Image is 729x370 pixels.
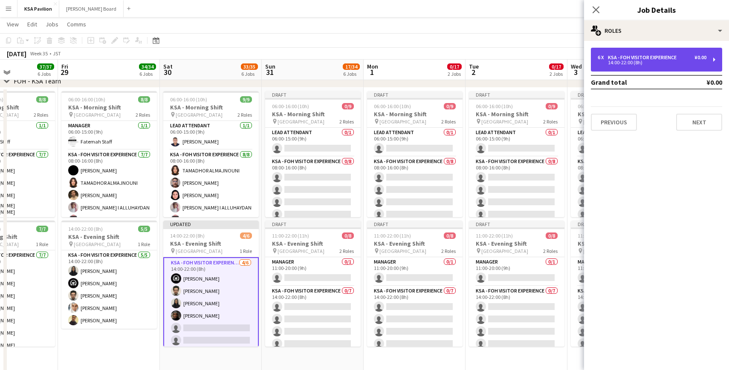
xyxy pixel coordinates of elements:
div: Draft [469,221,564,227]
span: [GEOGRAPHIC_DATA] [379,118,426,125]
span: 06:00-16:00 (10h) [476,103,513,109]
span: [GEOGRAPHIC_DATA] [176,112,223,118]
app-card-role: KSA - FOH Visitor Experience8/808:00-16:00 (8h)TAMADHOR ALMAJNOUNI[PERSON_NAME][PERSON_NAME][PERS... [163,150,259,265]
div: 14:00-22:00 (8h)5/5KSA - Evening Shift [GEOGRAPHIC_DATA]1 RoleKSA - FOH Visitor Experience5/514:0... [61,221,157,329]
span: [GEOGRAPHIC_DATA] [74,112,121,118]
span: 0/8 [546,232,558,239]
span: 2 Roles [543,248,558,254]
td: ¥0.00 [682,75,722,89]
app-job-card: Draft11:00-22:00 (11h)0/8KSA - Evening Shift [GEOGRAPHIC_DATA]2 RolesManager0/111:00-20:00 (9h) K... [571,221,666,347]
div: Draft11:00-22:00 (11h)0/8KSA - Evening Shift [GEOGRAPHIC_DATA]2 RolesManager0/111:00-20:00 (9h) K... [265,221,361,347]
span: 06:00-16:00 (10h) [374,103,411,109]
span: 06:00-16:00 (10h) [170,96,207,103]
app-job-card: Draft11:00-22:00 (11h)0/8KSA - Evening Shift [GEOGRAPHIC_DATA]2 RolesManager0/111:00-20:00 (9h) K... [469,221,564,347]
span: 31 [264,67,275,77]
span: 2 Roles [339,248,354,254]
app-card-role: LEAD ATTENDANT0/106:00-15:00 (9h) [571,128,666,157]
span: 1 [366,67,378,77]
app-job-card: Draft06:00-16:00 (10h)0/9KSA - Morning Shift [GEOGRAPHIC_DATA]2 RolesLEAD ATTENDANT0/106:00-15:00... [367,91,463,217]
span: 37/37 [37,63,54,70]
span: 33/35 [241,63,258,70]
span: Sun [265,63,275,70]
div: KSA - FOH Visitor Experience [608,54,680,60]
span: View [7,20,19,28]
div: Draft [571,91,666,98]
app-job-card: Updated14:00-22:00 (8h)4/6KSA - Evening Shift [GEOGRAPHIC_DATA]1 RoleKSA - FOH Visitor Experience... [163,221,259,347]
h3: KSA - Morning Shift [367,110,463,118]
span: [GEOGRAPHIC_DATA] [481,118,528,125]
h3: KSA - Morning Shift [265,110,361,118]
h3: Job Details [584,4,729,15]
span: 11:00-22:00 (11h) [272,232,309,239]
app-card-role: LEAD ATTENDANT1/106:00-15:00 (9h)[PERSON_NAME] [163,121,259,150]
span: Jobs [46,20,58,28]
h3: KSA - Evening Shift [163,240,259,247]
app-card-role: KSA - FOH Visitor Experience0/808:00-16:00 (8h) [469,157,564,272]
span: Wed [571,63,582,70]
span: 14:00-22:00 (8h) [68,226,103,232]
app-job-card: Draft06:00-16:00 (10h)0/9KSA - Morning Shift [GEOGRAPHIC_DATA]2 RolesLEAD ATTENDANT0/106:00-15:00... [265,91,361,217]
span: 2 [468,67,479,77]
span: 11:00-22:00 (11h) [374,232,411,239]
span: 14:00-22:00 (8h) [170,232,205,239]
button: KSA Pavilion [17,0,59,17]
span: 2 Roles [339,118,354,125]
span: Week 35 [28,50,49,57]
button: [PERSON_NAME] Board [59,0,124,17]
app-card-role: Manager0/111:00-20:00 (9h) [469,257,564,286]
div: Draft [265,221,361,227]
app-card-role: Manager0/111:00-20:00 (9h) [571,257,666,286]
span: 2 Roles [136,112,150,118]
app-card-role: KSA - FOH Visitor Experience5/514:00-22:00 (8h)[PERSON_NAME][PERSON_NAME][PERSON_NAME][PERSON_NAM... [61,250,157,329]
div: ¥0.00 [694,54,706,60]
div: Draft [265,91,361,98]
a: Jobs [42,19,62,30]
span: 0/9 [342,103,354,109]
app-card-role: LEAD ATTENDANT0/106:00-15:00 (9h) [265,128,361,157]
div: Draft11:00-22:00 (11h)0/8KSA - Evening Shift [GEOGRAPHIC_DATA]2 RolesManager0/111:00-20:00 (9h) K... [367,221,463,347]
div: Draft [367,221,463,227]
span: [GEOGRAPHIC_DATA] [176,248,223,254]
span: 4/6 [240,232,252,239]
td: Grand total [591,75,682,89]
span: 11:00-22:00 (11h) [578,232,615,239]
div: Draft06:00-16:00 (10h)0/9KSA - Morning Shift [GEOGRAPHIC_DATA]2 RolesLEAD ATTENDANT0/106:00-15:00... [469,91,564,217]
app-card-role: Manager0/111:00-20:00 (9h) [265,257,361,286]
span: 1 Role [138,241,150,247]
app-card-role: Manager1/106:00-15:00 (9h)Fatemah Staff [61,121,157,150]
div: 2 Jobs [448,71,461,77]
app-job-card: 06:00-16:00 (10h)9/9KSA - Morning Shift [GEOGRAPHIC_DATA]2 RolesLEAD ATTENDANT1/106:00-15:00 (9h)... [163,91,259,217]
span: 0/17 [447,63,462,70]
div: FOH - KSA Team [14,77,61,85]
a: View [3,19,22,30]
span: 2 Roles [237,112,252,118]
span: [GEOGRAPHIC_DATA] [481,248,528,254]
div: Draft [571,221,666,227]
div: 6 Jobs [139,71,156,77]
span: 1 Role [36,241,48,247]
span: 2 Roles [441,118,456,125]
span: 0/9 [546,103,558,109]
app-job-card: 06:00-16:00 (10h)8/8KSA - Morning Shift [GEOGRAPHIC_DATA]2 RolesManager1/106:00-15:00 (9h)Fatemah... [61,91,157,217]
span: 7/7 [36,226,48,232]
button: Previous [591,114,637,131]
span: Tue [469,63,479,70]
span: 17/34 [343,63,360,70]
a: Comms [64,19,90,30]
div: 6 Jobs [38,71,54,77]
span: 34/34 [139,63,156,70]
button: Next [676,114,722,131]
span: 0/8 [444,232,456,239]
app-card-role: LEAD ATTENDANT0/106:00-15:00 (9h) [469,128,564,157]
app-card-role: LEAD ATTENDANT0/106:00-15:00 (9h) [367,128,463,157]
span: Fri [61,63,68,70]
span: 2 Roles [543,118,558,125]
app-job-card: Draft06:00-16:00 (10h)0/9KSA - Morning Shift [GEOGRAPHIC_DATA]2 RolesLEAD ATTENDANT0/106:00-15:00... [571,91,666,217]
span: 9/9 [240,96,252,103]
span: [GEOGRAPHIC_DATA] [278,248,324,254]
span: [GEOGRAPHIC_DATA] [583,118,630,125]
